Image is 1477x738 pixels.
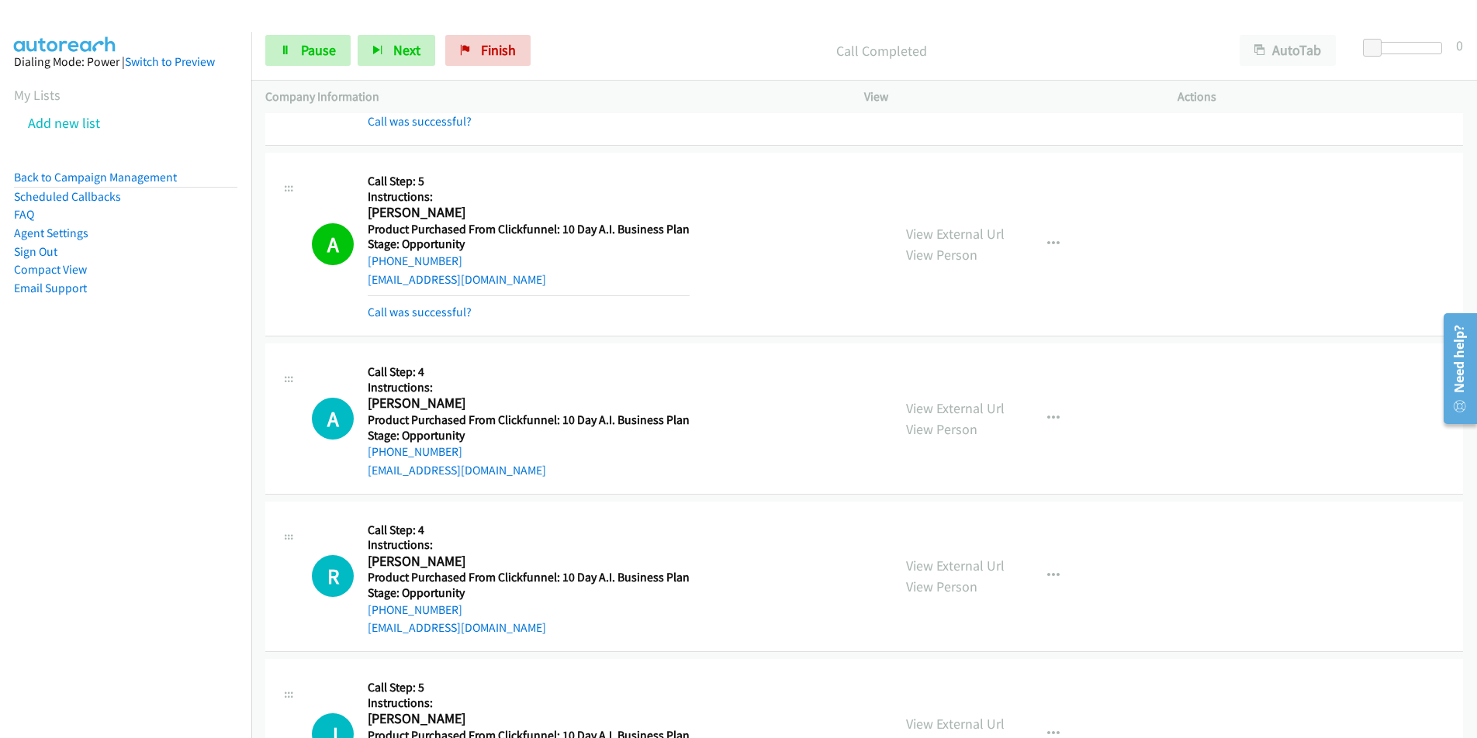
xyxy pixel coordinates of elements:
[14,226,88,240] a: Agent Settings
[301,41,336,59] span: Pause
[368,204,684,222] h2: [PERSON_NAME]
[368,553,684,571] h2: [PERSON_NAME]
[1240,35,1336,66] button: AutoTab
[906,225,1005,243] a: View External Url
[368,380,690,395] h5: Instructions:
[368,189,690,205] h5: Instructions:
[368,222,690,237] h5: Product Purchased From Clickfunnel: 10 Day A.I. Business Plan
[14,207,34,222] a: FAQ
[368,364,690,380] h5: Call Step: 4
[265,88,836,106] p: Company Information
[481,41,516,59] span: Finish
[312,223,354,265] h1: A
[906,578,977,595] a: View Person
[1432,307,1477,430] iframe: Resource Center
[265,35,351,66] a: Pause
[368,272,546,287] a: [EMAIL_ADDRESS][DOMAIN_NAME]
[393,41,420,59] span: Next
[368,305,472,319] a: Call was successful?
[125,54,215,69] a: Switch to Preview
[368,680,690,695] h5: Call Step: 5
[14,189,121,204] a: Scheduled Callbacks
[552,40,1212,61] p: Call Completed
[368,428,690,443] h5: Stage: Opportunity
[368,602,462,617] a: [PHONE_NUMBER]
[906,399,1005,417] a: View External Url
[368,585,690,601] h5: Stage: Opportunity
[368,620,546,635] a: [EMAIL_ADDRESS][DOMAIN_NAME]
[864,88,1150,106] p: View
[312,398,354,440] h1: A
[368,695,690,711] h5: Instructions:
[1371,42,1442,54] div: Delay between calls (in seconds)
[368,174,690,189] h5: Call Step: 5
[1178,88,1463,106] p: Actions
[906,420,977,438] a: View Person
[368,412,690,428] h5: Product Purchased From Clickfunnel: 10 Day A.I. Business Plan
[14,170,177,184] a: Back to Campaign Management
[368,570,690,585] h5: Product Purchased From Clickfunnel: 10 Day A.I. Business Plan
[1456,35,1463,56] div: 0
[28,114,100,132] a: Add new list
[368,395,684,412] h2: [PERSON_NAME]
[906,246,977,264] a: View Person
[14,53,237,71] div: Dialing Mode: Power |
[368,710,684,728] h2: [PERSON_NAME]
[312,555,354,597] h1: R
[14,281,87,295] a: Email Support
[368,537,690,553] h5: Instructions:
[368,236,690,252] h5: Stage: Opportunity
[358,35,435,66] button: Next
[312,398,354,440] div: The call is yet to be attempted
[368,444,462,459] a: [PHONE_NUMBER]
[445,35,531,66] a: Finish
[14,86,61,104] a: My Lists
[906,557,1005,574] a: View External Url
[368,463,546,478] a: [EMAIL_ADDRESS][DOMAIN_NAME]
[368,114,472,129] a: Call was successful?
[312,555,354,597] div: The call is yet to be attempted
[368,522,690,538] h5: Call Step: 4
[906,715,1005,733] a: View External Url
[14,262,87,277] a: Compact View
[368,253,462,268] a: [PHONE_NUMBER]
[14,244,57,259] a: Sign Out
